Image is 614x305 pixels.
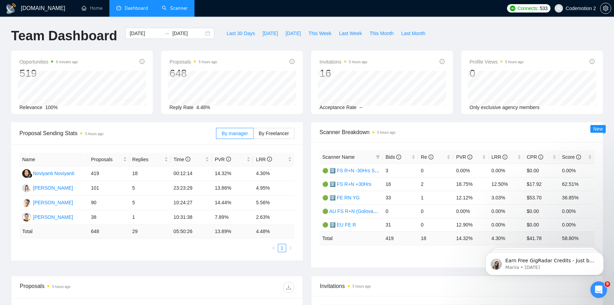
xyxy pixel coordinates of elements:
td: 0.00% [453,164,489,177]
td: 0.00% [489,164,524,177]
td: 14.32 % [453,231,489,245]
td: 16 [383,177,418,191]
span: info-circle [140,59,144,64]
button: right [286,244,294,252]
span: Profile Views [470,58,524,66]
img: logo [6,3,17,14]
a: setting [600,6,611,11]
td: $53.70 [524,191,559,204]
td: 3 [383,164,418,177]
span: This Month [370,30,393,37]
button: This Month [366,28,397,39]
button: setting [600,3,611,14]
td: 14.32% [212,166,253,181]
span: Opportunities [19,58,78,66]
img: gigradar-bm.png [27,173,32,178]
td: 4.48 % [253,225,294,238]
span: to [164,31,169,36]
td: $0.00 [524,218,559,231]
span: info-circle [440,59,445,64]
td: 0 [383,204,418,218]
span: Proposal Sending Stats [19,129,216,138]
span: swap-right [164,31,169,36]
span: Relevance [19,105,42,110]
span: Acceptance Rate [320,105,357,110]
td: 0 [418,218,454,231]
a: 🟢 2️⃣ EU FE R [322,222,356,228]
img: upwork-logo.png [510,6,515,11]
button: This Week [305,28,335,39]
span: Dashboard [125,5,148,11]
td: 419 [88,166,130,181]
a: DB[PERSON_NAME] [22,199,73,205]
td: 18 [418,231,454,245]
img: DB [22,198,31,207]
span: info-circle [538,155,543,159]
td: 7.89% [212,210,253,225]
a: 🟢 2️⃣ FE RN YG [322,195,360,200]
td: $0.00 [524,164,559,177]
td: 18.75% [453,177,489,191]
span: filter [376,155,380,159]
td: 648 [88,225,130,238]
td: 0.00% [489,218,524,231]
a: homeHome [82,5,102,11]
td: $17.92 [524,177,559,191]
a: 🟢 AU FS R+N (Golovach FS) [322,208,388,214]
a: SK[PERSON_NAME] [22,214,73,220]
div: 648 [169,67,217,80]
td: 12.50% [489,177,524,191]
span: 533 [540,5,547,12]
span: user [556,6,561,11]
time: 5 hours ago [52,285,70,289]
td: 0 [418,164,454,177]
input: Start date [130,30,161,37]
span: By manager [222,131,248,136]
img: DK [22,184,31,192]
span: download [283,285,294,290]
li: Next Page [286,244,294,252]
time: 5 hours ago [505,60,524,64]
span: Replies [132,156,163,163]
td: 00:12:14 [171,166,212,181]
span: info-circle [290,59,294,64]
td: 18 [130,166,171,181]
div: 0 [470,67,524,80]
span: By Freelancer [259,131,289,136]
span: info-circle [503,155,507,159]
iframe: Intercom notifications message [475,238,614,286]
span: [DATE] [285,30,301,37]
button: [DATE] [282,28,305,39]
span: Last Week [339,30,362,37]
span: Last 30 Days [226,30,255,37]
div: [PERSON_NAME] [33,184,73,192]
td: 14.44% [212,196,253,210]
div: Proposals [20,282,157,293]
a: 🟢 2️⃣ FS R+N +30Hrs [322,181,371,187]
span: This Week [308,30,331,37]
span: filter [374,152,381,162]
td: 2 [418,177,454,191]
a: 1 [278,244,286,252]
span: Bids [385,154,401,160]
span: PVR [456,154,472,160]
span: 9 [605,281,610,287]
td: 13.89 % [212,225,253,238]
button: left [269,244,278,252]
button: download [283,282,294,293]
td: 31 [383,218,418,231]
span: info-circle [467,155,472,159]
td: 4.30% [253,166,294,181]
td: 1 [130,210,171,225]
td: 0.00% [559,218,595,231]
a: searchScanner [162,5,188,11]
span: right [288,246,292,250]
td: 12.90% [453,218,489,231]
span: Proposals [169,58,217,66]
td: 36.85% [559,191,595,204]
td: 4.95% [253,181,294,196]
td: 10:24:27 [171,196,212,210]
